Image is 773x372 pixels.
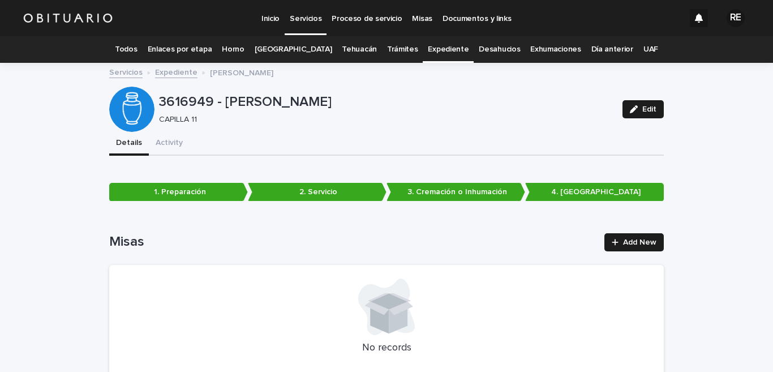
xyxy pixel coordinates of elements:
[386,183,525,202] p: 3. Cremación o Inhumación
[159,94,613,110] p: 3616949 - [PERSON_NAME]
[149,132,190,156] button: Activity
[623,238,656,246] span: Add New
[479,36,520,63] a: Desahucios
[159,115,609,125] p: CAPILLA 11
[342,36,377,63] a: Tehuacán
[387,36,418,63] a: Trámites
[643,36,658,63] a: UAF
[123,342,650,354] p: No records
[642,105,656,113] span: Edit
[115,36,137,63] a: Todos
[727,9,745,27] div: RE
[148,36,212,63] a: Enlaces por etapa
[591,36,633,63] a: Día anterior
[155,65,197,78] a: Expediente
[23,7,113,29] img: HUM7g2VNRLqGMmR9WVqf
[525,183,664,202] p: 4. [GEOGRAPHIC_DATA]
[248,183,386,202] p: 2. Servicio
[604,233,664,251] a: Add New
[109,234,598,250] h1: Misas
[222,36,244,63] a: Horno
[622,100,664,118] button: Edit
[109,132,149,156] button: Details
[530,36,581,63] a: Exhumaciones
[210,66,273,78] p: [PERSON_NAME]
[428,36,469,63] a: Expediente
[109,65,143,78] a: Servicios
[109,183,248,202] p: 1. Preparación
[255,36,332,63] a: [GEOGRAPHIC_DATA]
